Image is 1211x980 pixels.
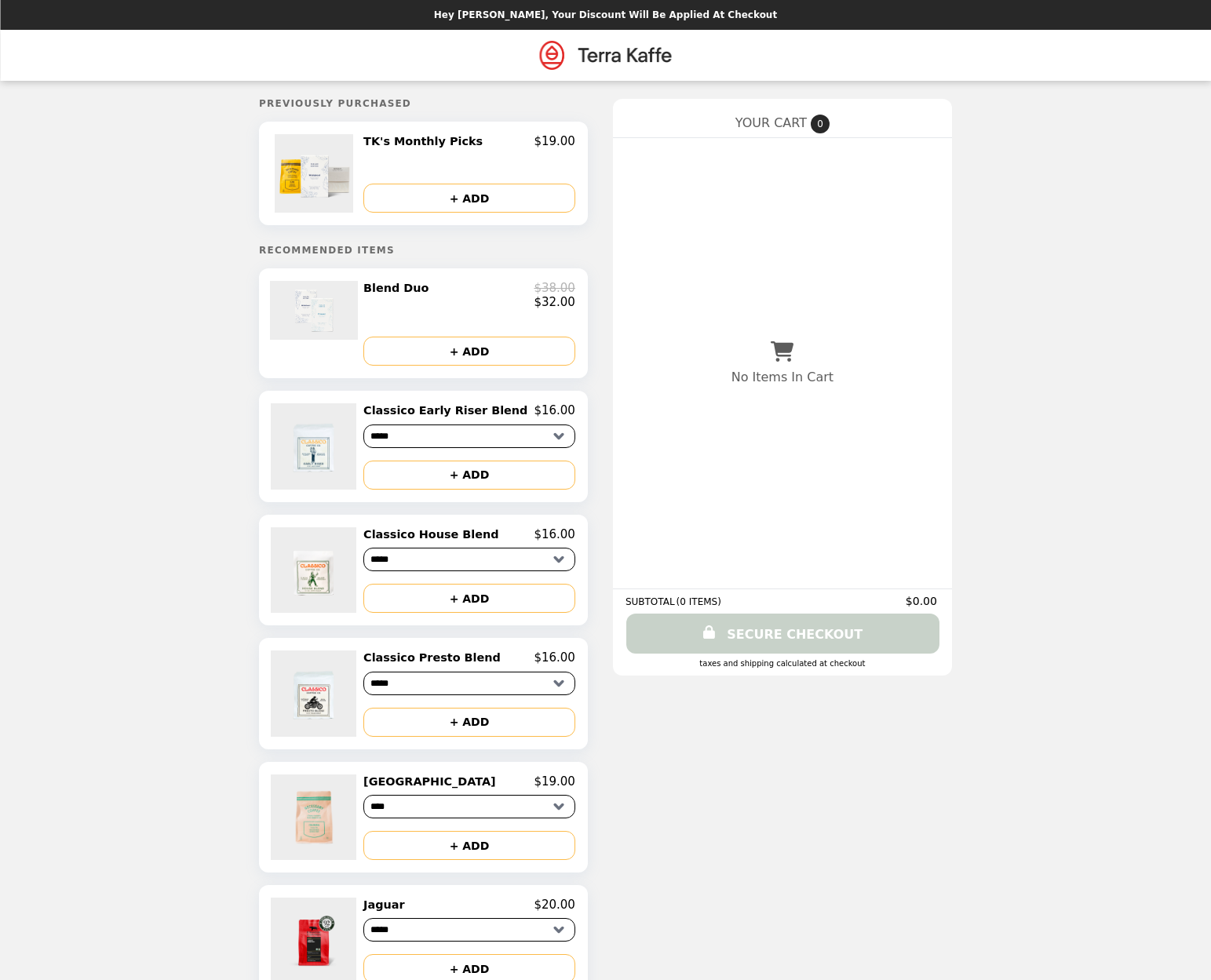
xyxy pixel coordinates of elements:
[259,245,588,256] h5: Recommended Items
[626,596,677,607] span: SUBTOTAL
[534,898,575,912] p: $20.00
[540,39,672,71] img: Brand Logo
[363,650,507,665] h2: Classico Presto Blend
[271,650,360,736] img: Classico Presto Blend
[534,527,575,541] p: $16.00
[811,115,830,133] span: 0
[363,898,410,912] h2: Jaguar
[363,424,575,448] select: Select a product variant
[363,337,575,366] button: + ADD
[363,584,575,613] button: + ADD
[363,774,502,789] h2: [GEOGRAPHIC_DATA]
[363,548,575,571] select: Select a product variant
[363,461,575,490] button: + ADD
[735,115,807,130] span: YOUR CART
[534,774,575,789] p: $19.00
[534,281,575,295] p: $38.00
[271,774,360,860] img: Colombia
[434,9,777,20] p: Hey [PERSON_NAME], your discount will be applied at checkout
[731,370,833,384] p: No Items In Cart
[363,918,575,942] select: Select a product variant
[270,281,362,340] img: Blend Duo
[906,595,939,607] span: $0.00
[363,672,575,695] select: Select a product variant
[363,281,435,295] h2: Blend Duo
[363,134,489,148] h2: TK's Monthly Picks
[363,795,575,818] select: Select a product variant
[534,403,575,417] p: $16.00
[626,659,939,668] div: Taxes and Shipping calculated at checkout
[363,527,505,541] h2: Classico House Blend
[259,98,588,109] h5: Previously Purchased
[534,650,575,665] p: $16.00
[363,708,575,737] button: + ADD
[363,831,575,860] button: + ADD
[534,134,575,148] p: $19.00
[271,403,360,489] img: Classico Early Riser Blend
[271,527,360,613] img: Classico House Blend
[275,134,357,213] img: TK's Monthly Picks
[677,596,721,607] span: ( 0 ITEMS )
[534,295,575,309] p: $32.00
[363,184,575,213] button: + ADD
[363,403,534,417] h2: Classico Early Riser Blend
